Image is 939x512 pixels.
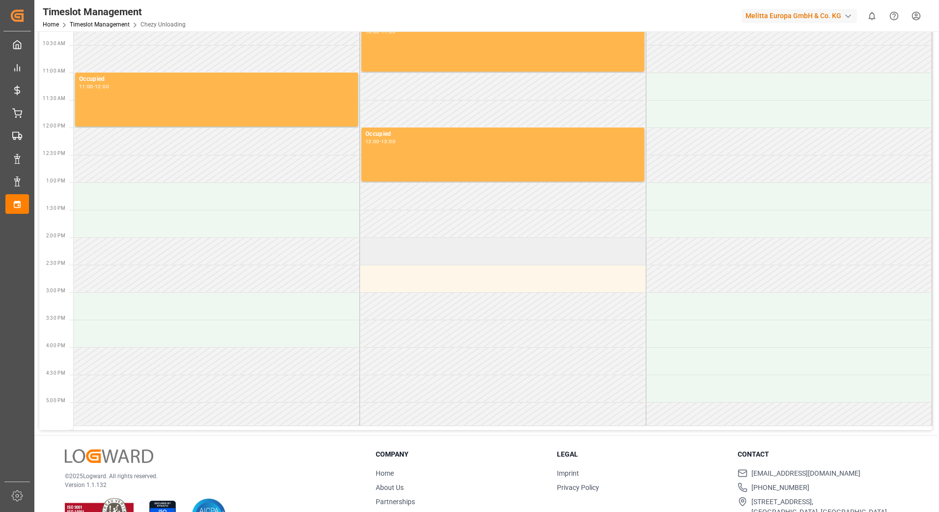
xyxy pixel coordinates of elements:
span: 4:00 PM [46,343,65,348]
span: 1:00 PM [46,178,65,183]
div: Timeslot Management [43,4,186,19]
span: 2:30 PM [46,260,65,266]
div: - [93,84,95,89]
a: Home [43,21,59,28]
button: Melitta Europa GmbH & Co. KG [742,6,861,25]
span: 12:00 PM [43,123,65,128]
a: Home [376,469,394,477]
a: Timeslot Management [70,21,130,28]
div: 13:00 [381,139,395,144]
span: 11:00 AM [43,68,65,74]
a: Privacy Policy [557,484,599,491]
p: Version 1.1.132 [65,481,351,489]
div: 11:00 [79,84,93,89]
button: show 0 new notifications [861,5,883,27]
a: About Us [376,484,404,491]
span: 5:00 PM [46,398,65,403]
span: 4:30 PM [46,370,65,376]
p: © 2025 Logward. All rights reserved. [65,472,351,481]
span: [EMAIL_ADDRESS][DOMAIN_NAME] [751,468,860,479]
button: Help Center [883,5,905,27]
span: [PHONE_NUMBER] [751,483,809,493]
a: Imprint [557,469,579,477]
span: 12:30 PM [43,151,65,156]
div: Melitta Europa GmbH & Co. KG [742,9,857,23]
span: 10:30 AM [43,41,65,46]
span: 1:30 PM [46,205,65,211]
div: Occupied [79,75,354,84]
h3: Contact [738,449,907,460]
img: Logward Logo [65,449,153,463]
div: Occupied [365,129,640,139]
span: 2:00 PM [46,233,65,238]
span: 3:30 PM [46,315,65,321]
a: Partnerships [376,498,415,506]
div: 12:00 [365,139,380,144]
h3: Legal [557,449,726,460]
span: 11:30 AM [43,96,65,101]
h3: Company [376,449,545,460]
div: 12:00 [95,84,109,89]
span: 3:00 PM [46,288,65,293]
div: - [380,139,381,144]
